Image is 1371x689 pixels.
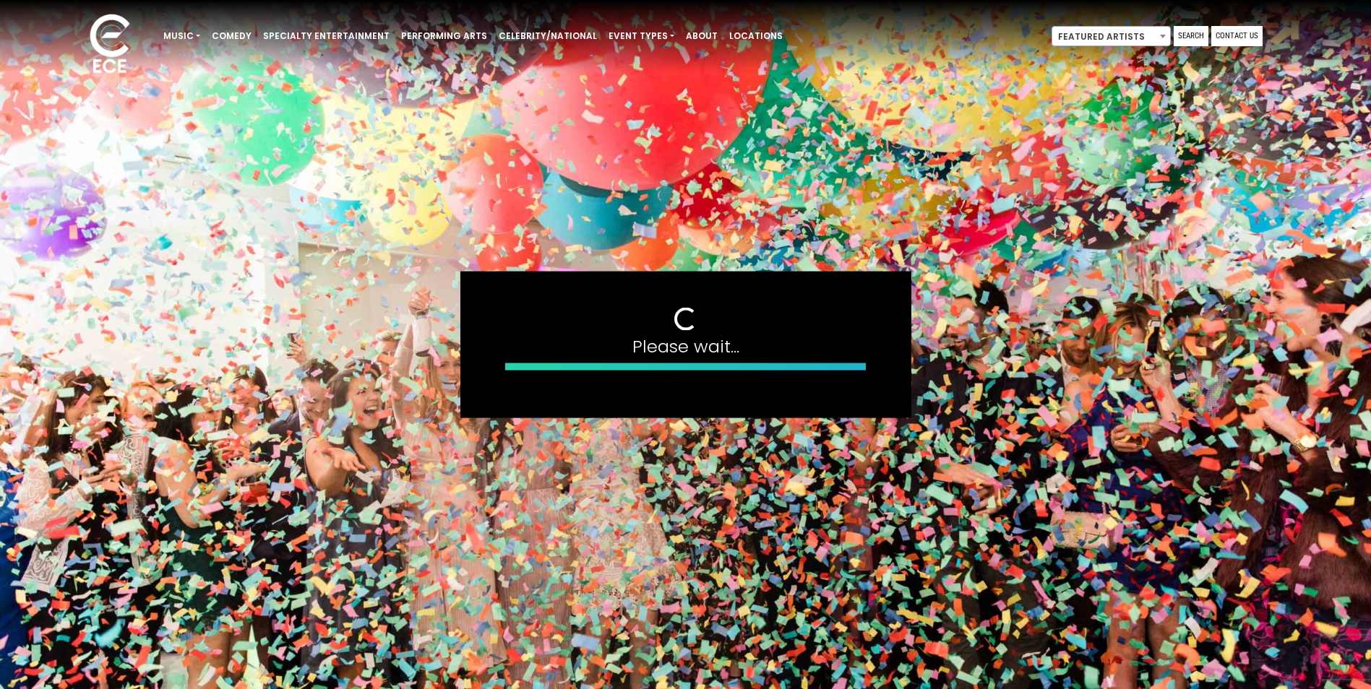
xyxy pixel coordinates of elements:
[1211,26,1263,46] a: Contact Us
[1052,27,1170,47] span: Featured Artists
[1174,26,1208,46] a: Search
[505,337,867,357] h4: Please wait...
[395,24,493,48] a: Performing Arts
[603,24,680,48] a: Event Types
[74,10,146,80] img: ece_new_logo_whitev2-1.png
[493,24,603,48] a: Celebrity/National
[257,24,395,48] a: Specialty Entertainment
[158,24,206,48] a: Music
[680,24,723,48] a: About
[206,24,257,48] a: Comedy
[1052,26,1171,46] span: Featured Artists
[723,24,788,48] a: Locations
